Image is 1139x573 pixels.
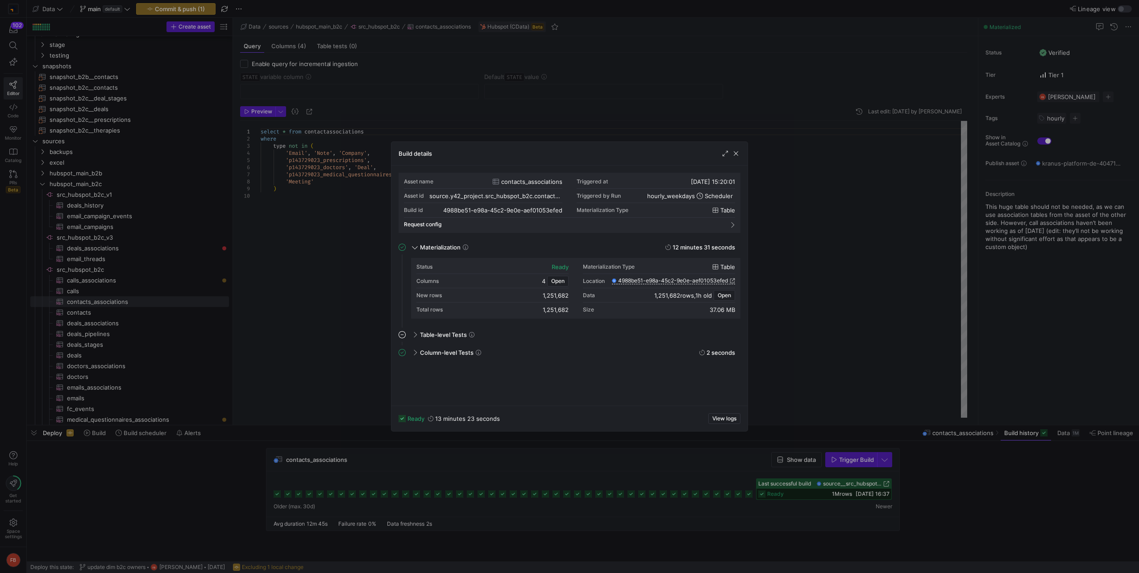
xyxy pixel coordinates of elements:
mat-panel-title: Request config [404,221,724,228]
h3: Build details [399,150,432,157]
span: View logs [712,415,736,422]
span: 4 [542,278,545,285]
span: ready [407,415,424,422]
div: Asset name [404,179,433,185]
div: Build id [404,207,423,213]
mat-expansion-panel-header: Materialization12 minutes 31 seconds [399,240,740,254]
div: 1,251,682 [543,292,569,299]
div: Data [583,292,595,299]
y42-duration: 12 minutes 31 seconds [673,244,735,251]
button: Open [547,276,569,286]
mat-expansion-panel-header: Request config [404,218,735,231]
div: ready [552,263,569,270]
div: 37.06 MB [710,306,735,313]
button: Open [714,290,735,301]
button: hourly_weekdaysScheduler [645,191,735,201]
span: [DATE] 15:20:01 [691,178,735,185]
span: 1,251,682 rows [654,292,694,299]
span: 4988be51-e98a-45c2-9e0e-aef01053efed [618,278,728,284]
span: Materialization Type [577,207,628,213]
button: View logs [708,413,740,424]
div: Triggered by Run [577,193,621,199]
span: Scheduler [705,192,733,199]
span: Column-level Tests [420,349,474,356]
div: New rows [416,292,442,299]
div: , [654,292,712,299]
div: Materialization Type [583,264,635,270]
div: Triggered at [577,179,608,185]
span: Open [718,292,731,299]
span: 1h old [695,292,712,299]
span: Materialization [420,244,461,251]
div: source.y42_project.src_hubspot_b2c.contacts_associations [429,192,562,199]
div: 4988be51-e98a-45c2-9e0e-aef01053efed [443,207,562,214]
y42-duration: 2 seconds [707,349,735,356]
y42-duration: 13 minutes 23 seconds [435,415,500,422]
div: Columns [416,278,439,284]
span: contacts_associations [501,178,562,185]
mat-expansion-panel-header: Table-level Tests [399,328,740,342]
div: 1,251,682 [543,306,569,313]
span: table [720,263,735,270]
mat-expansion-panel-header: Column-level Tests2 seconds [399,345,740,360]
a: 4988be51-e98a-45c2-9e0e-aef01053efed [612,278,735,284]
span: table [720,207,735,214]
div: Size [583,307,594,313]
div: Materialization12 minutes 31 seconds [399,258,740,328]
div: Status [416,264,432,270]
div: Location [583,278,605,284]
span: Open [551,278,565,284]
span: hourly_weekdays [647,192,695,199]
span: Table-level Tests [420,331,467,338]
div: Total rows [416,307,443,313]
div: Asset id [404,193,424,199]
